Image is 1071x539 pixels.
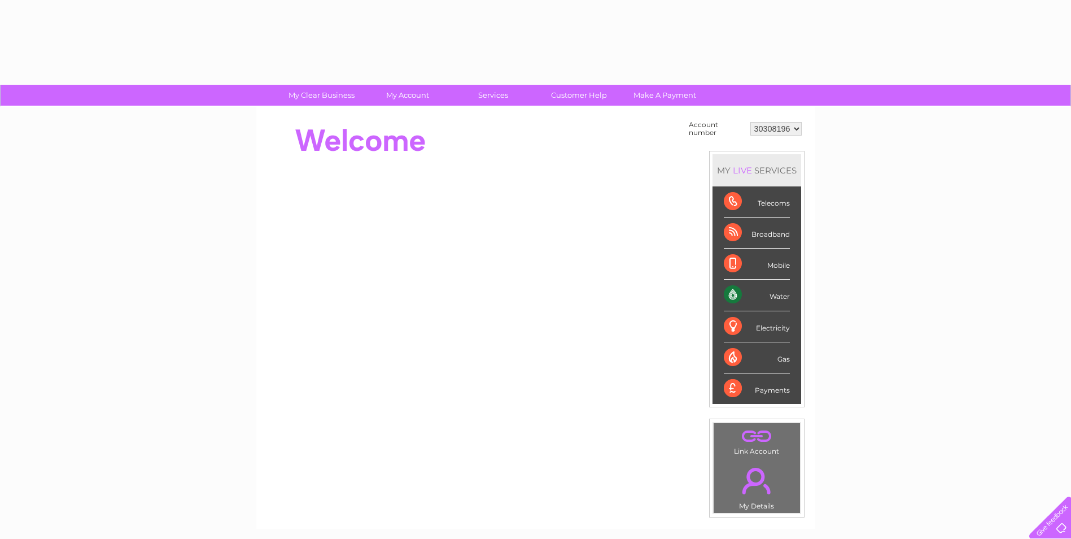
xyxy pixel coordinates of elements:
a: Customer Help [532,85,626,106]
div: Mobile [724,249,790,280]
td: Link Account [713,423,801,458]
div: Telecoms [724,186,790,218]
a: . [716,426,797,446]
a: Make A Payment [618,85,711,106]
a: My Account [361,85,454,106]
div: Broadband [724,218,790,249]
div: Water [724,280,790,311]
div: Gas [724,342,790,373]
div: MY SERVICES [712,154,801,186]
a: My Clear Business [275,85,368,106]
td: Account number [686,118,747,140]
div: Payments [724,373,790,404]
a: Services [447,85,540,106]
div: Electricity [724,311,790,342]
a: . [716,461,797,501]
div: LIVE [731,165,754,176]
td: My Details [713,458,801,514]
